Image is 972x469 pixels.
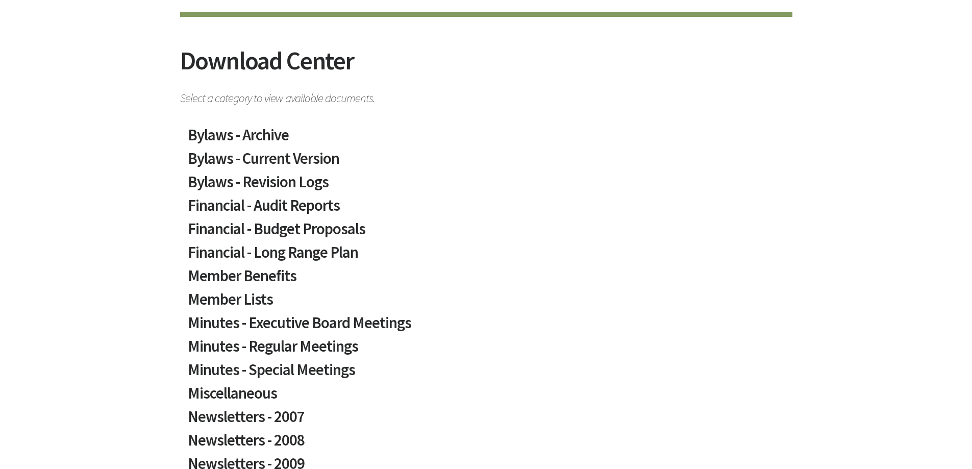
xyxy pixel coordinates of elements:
a: Member Lists [188,291,785,315]
a: Minutes - Regular Meetings [188,338,785,362]
a: Bylaws - Current Version [188,151,785,174]
a: Member Benefits [188,268,785,291]
a: Minutes - Executive Board Meetings [188,315,785,338]
a: Bylaws - Archive [188,127,785,151]
a: Financial - Long Range Plan [188,244,785,268]
a: Newsletters - 2008 [188,432,785,456]
a: Financial - Budget Proposals [188,221,785,244]
a: Newsletters - 2007 [188,409,785,432]
a: Miscellaneous [188,385,785,409]
a: Financial - Audit Reports [188,198,785,221]
a: Minutes - Special Meetings [188,362,785,385]
a: Bylaws - Revision Logs [188,174,785,198]
span: Select a category to view available documents. [180,86,792,104]
h2: Download Center [180,48,792,86]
